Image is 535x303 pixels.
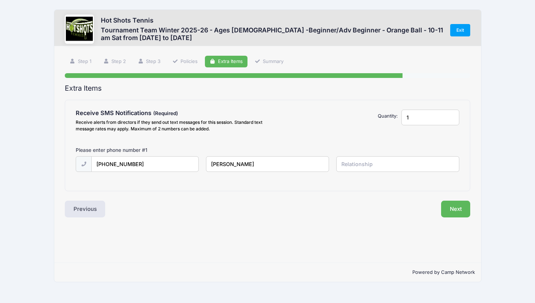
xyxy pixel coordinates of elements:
h4: Receive SMS Notifications [76,110,264,117]
a: Step 3 [133,56,165,68]
button: Previous [65,201,106,217]
a: Step 2 [98,56,131,68]
h3: Hot Shots Tennis [101,16,443,24]
a: Extra Items [205,56,247,68]
input: Name [206,156,329,172]
input: Quantity [401,110,459,125]
a: Summary [250,56,288,68]
a: Step 1 [65,56,96,68]
label: Please enter phone number # [76,146,147,154]
button: Next [441,201,471,217]
p: Powered by Camp Network [60,269,475,276]
a: Exit [450,24,471,36]
input: Relationship [336,156,459,172]
h2: Extra Items [65,84,471,93]
a: Policies [168,56,203,68]
div: Receive alerts from directors if they send out text messages for this session. Standard text mess... [76,119,264,132]
h3: Tournament Team Winter 2025-26 - Ages [DEMOGRAPHIC_DATA] -Beginner/Adv Beginner - Orange Ball - 1... [101,26,443,42]
input: (xxx) xxx-xxxx [91,156,199,172]
span: 1 [145,147,147,153]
